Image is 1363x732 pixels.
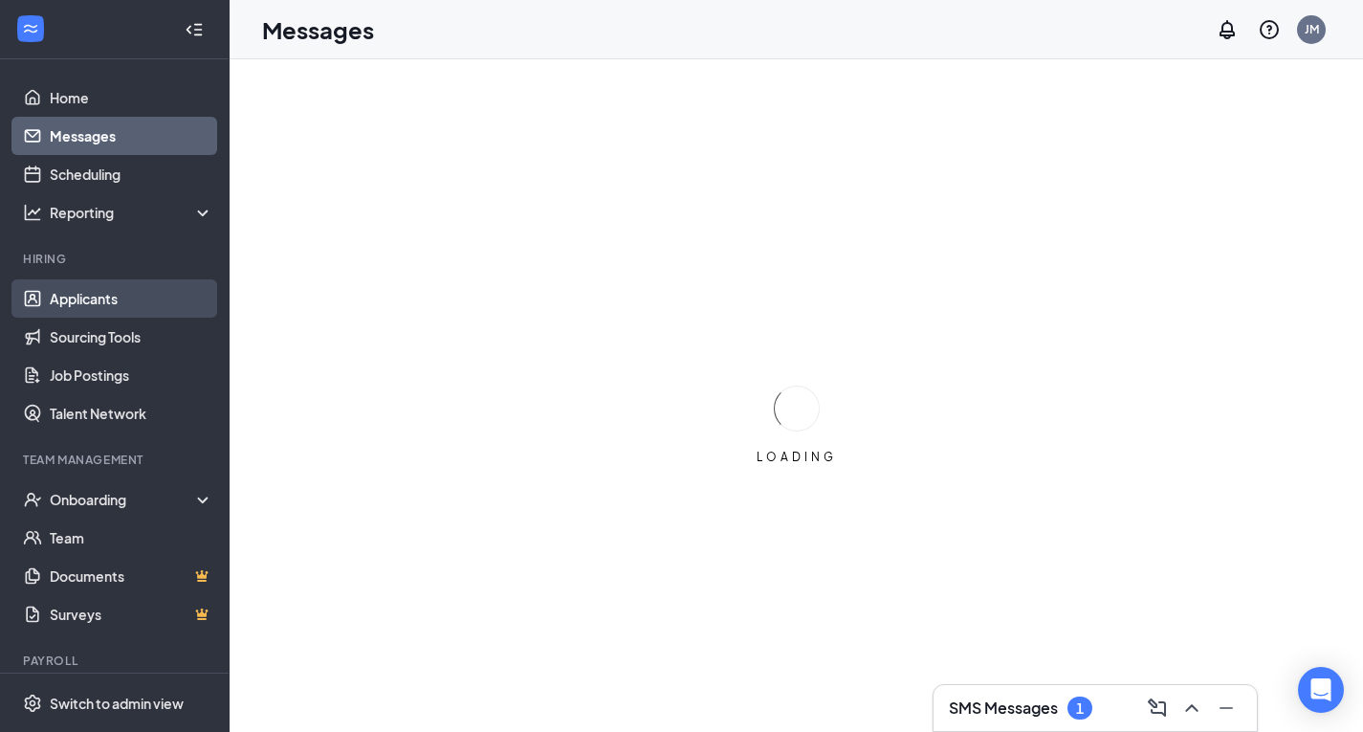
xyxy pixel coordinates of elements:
svg: Settings [23,694,42,713]
svg: QuestionInfo [1258,18,1281,41]
div: 1 [1076,700,1084,717]
div: Hiring [23,251,209,267]
a: Job Postings [50,356,213,394]
div: Team Management [23,452,209,468]
h3: SMS Messages [949,698,1058,719]
svg: ComposeMessage [1146,697,1169,720]
a: SurveysCrown [50,595,213,633]
a: Team [50,519,213,557]
div: JM [1305,21,1319,37]
div: Open Intercom Messenger [1298,667,1344,713]
svg: Minimize [1215,697,1238,720]
a: Messages [50,117,213,155]
button: ChevronUp [1176,693,1207,723]
a: DocumentsCrown [50,557,213,595]
a: Scheduling [50,155,213,193]
a: Talent Network [50,394,213,433]
h1: Messages [262,13,374,46]
div: LOADING [749,449,845,465]
div: Reporting [50,203,214,222]
a: Applicants [50,279,213,318]
svg: WorkstreamLogo [21,19,40,38]
a: Sourcing Tools [50,318,213,356]
svg: Collapse [185,20,204,39]
svg: UserCheck [23,490,42,509]
svg: Analysis [23,203,42,222]
svg: ChevronUp [1180,697,1203,720]
div: Switch to admin view [50,694,184,713]
button: Minimize [1211,693,1242,723]
div: Payroll [23,653,209,669]
button: ComposeMessage [1142,693,1173,723]
a: Home [50,78,213,117]
svg: Notifications [1216,18,1239,41]
div: Onboarding [50,490,197,509]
